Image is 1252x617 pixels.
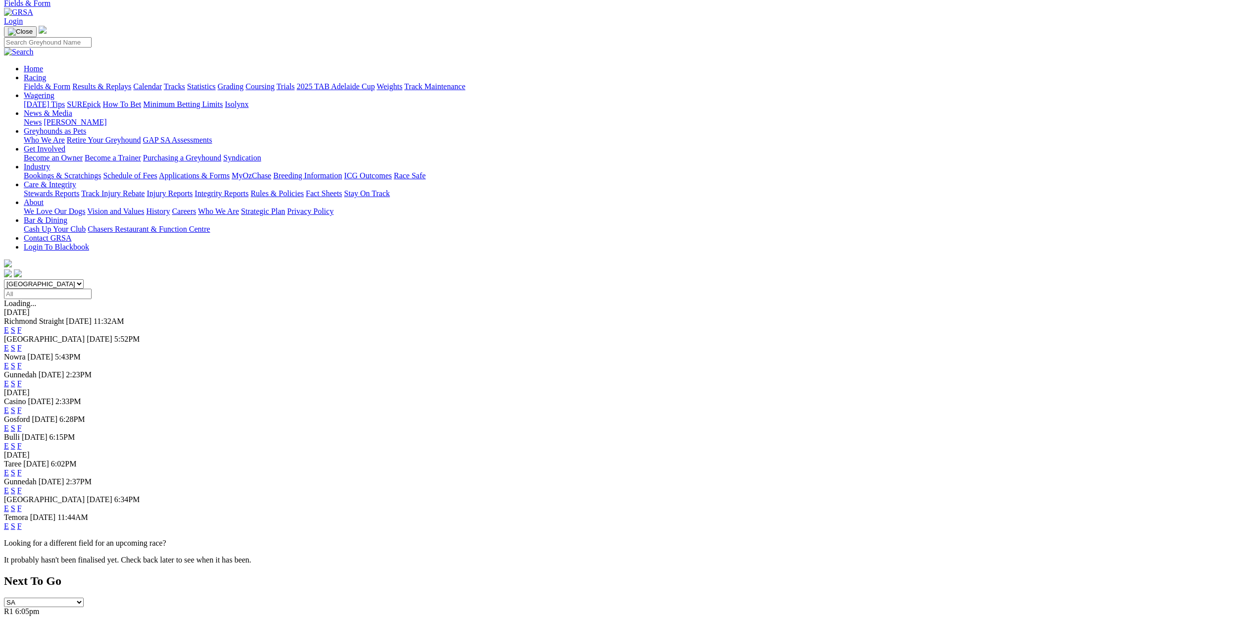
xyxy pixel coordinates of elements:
[159,171,230,180] a: Applications & Forms
[39,26,47,34] img: logo-grsa-white.png
[88,225,210,233] a: Chasers Restaurant & Function Centre
[4,259,12,267] img: logo-grsa-white.png
[24,73,46,82] a: Racing
[17,522,22,530] a: F
[39,477,64,486] span: [DATE]
[4,495,85,504] span: [GEOGRAPHIC_DATA]
[143,100,223,108] a: Minimum Betting Limits
[17,442,22,450] a: F
[24,171,101,180] a: Bookings & Scratchings
[287,207,334,215] a: Privacy Policy
[4,317,64,325] span: Richmond Straight
[44,118,106,126] a: [PERSON_NAME]
[81,189,145,198] a: Track Injury Rebate
[306,189,342,198] a: Fact Sheets
[14,269,22,277] img: twitter.svg
[4,424,9,432] a: E
[4,460,21,468] span: Taree
[11,361,15,370] a: S
[172,207,196,215] a: Careers
[24,189,1248,198] div: Care & Integrity
[4,539,1248,548] p: Looking for a different field for an upcoming race?
[24,216,67,224] a: Bar & Dining
[24,162,50,171] a: Industry
[377,82,402,91] a: Weights
[67,100,100,108] a: SUREpick
[4,504,9,513] a: E
[4,17,23,25] a: Login
[4,522,9,530] a: E
[87,495,112,504] span: [DATE]
[4,335,85,343] span: [GEOGRAPHIC_DATA]
[17,486,22,495] a: F
[11,442,15,450] a: S
[114,335,140,343] span: 5:52PM
[223,154,261,162] a: Syndication
[24,82,70,91] a: Fields & Form
[24,109,72,117] a: News & Media
[24,198,44,206] a: About
[344,189,390,198] a: Stay On Track
[114,495,140,504] span: 6:34PM
[55,353,81,361] span: 5:43PM
[57,513,88,521] span: 11:44AM
[4,513,28,521] span: Temora
[273,171,342,180] a: Breeding Information
[24,207,85,215] a: We Love Our Dogs
[24,189,79,198] a: Stewards Reports
[17,361,22,370] a: F
[4,442,9,450] a: E
[22,433,48,441] span: [DATE]
[67,136,141,144] a: Retire Your Greyhound
[143,154,221,162] a: Purchasing a Greyhound
[4,415,30,423] span: Gosford
[24,127,86,135] a: Greyhounds as Pets
[55,397,81,406] span: 2:33PM
[24,64,43,73] a: Home
[24,100,65,108] a: [DATE] Tips
[103,100,142,108] a: How To Bet
[24,100,1248,109] div: Wagering
[24,154,1248,162] div: Get Involved
[246,82,275,91] a: Coursing
[4,289,92,299] input: Select date
[133,82,162,91] a: Calendar
[146,207,170,215] a: History
[241,207,285,215] a: Strategic Plan
[147,189,193,198] a: Injury Reports
[4,326,9,334] a: E
[66,477,92,486] span: 2:37PM
[51,460,77,468] span: 6:02PM
[276,82,295,91] a: Trials
[344,171,392,180] a: ICG Outcomes
[28,397,53,406] span: [DATE]
[232,171,271,180] a: MyOzChase
[297,82,375,91] a: 2025 TAB Adelaide Cup
[4,26,37,37] button: Toggle navigation
[404,82,465,91] a: Track Maintenance
[39,370,64,379] span: [DATE]
[103,171,157,180] a: Schedule of Fees
[4,406,9,414] a: E
[17,344,22,352] a: F
[4,37,92,48] input: Search
[4,468,9,477] a: E
[24,136,65,144] a: Who We Are
[17,468,22,477] a: F
[30,513,56,521] span: [DATE]
[11,424,15,432] a: S
[24,171,1248,180] div: Industry
[4,397,26,406] span: Casino
[24,82,1248,91] div: Racing
[24,207,1248,216] div: About
[11,406,15,414] a: S
[195,189,249,198] a: Integrity Reports
[72,82,131,91] a: Results & Replays
[11,344,15,352] a: S
[50,433,75,441] span: 6:15PM
[11,379,15,388] a: S
[59,415,85,423] span: 6:28PM
[198,207,239,215] a: Who We Are
[17,504,22,513] a: F
[4,607,13,616] span: R1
